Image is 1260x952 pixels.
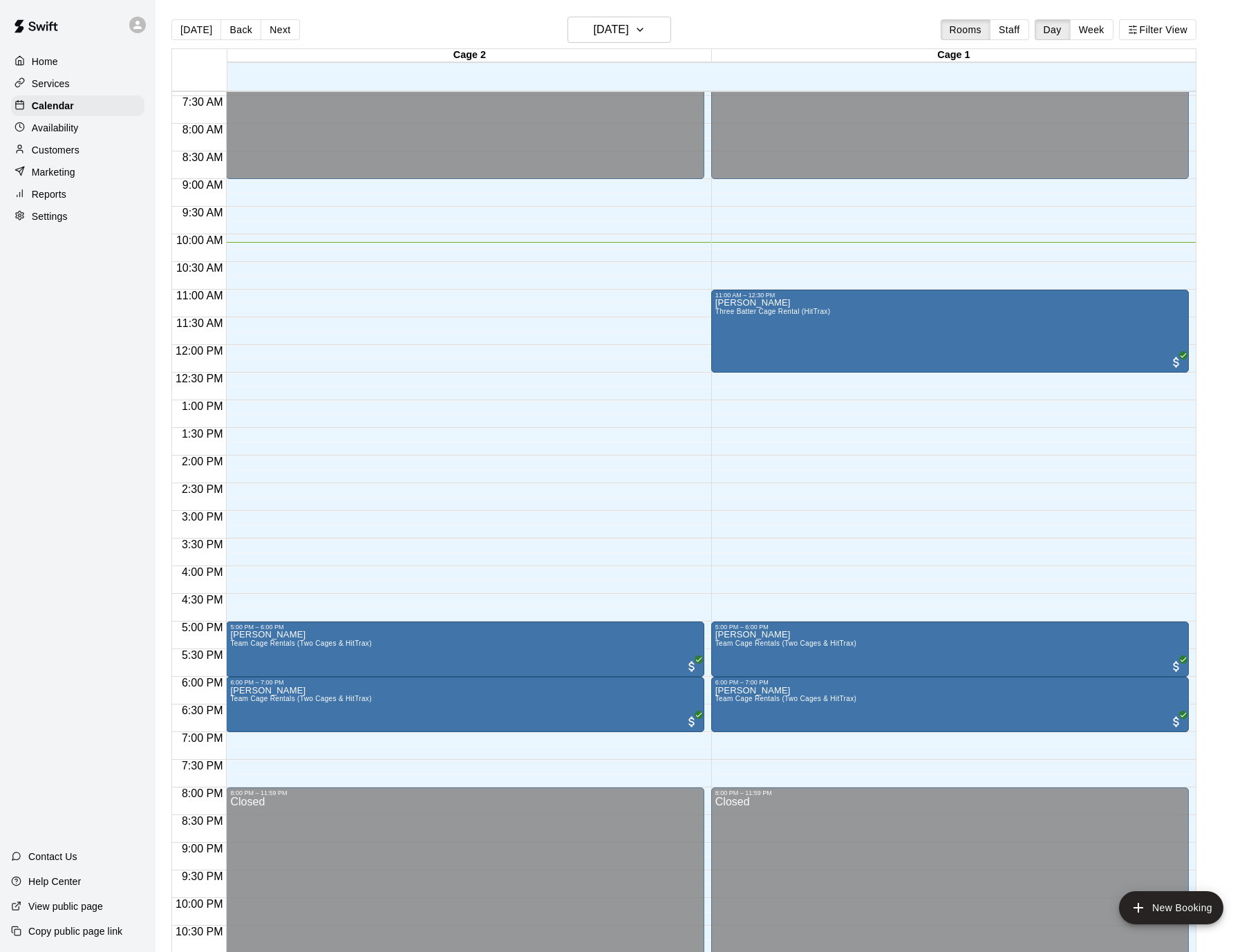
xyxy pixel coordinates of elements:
[990,19,1029,40] button: Staff
[32,187,66,201] p: Reports
[230,695,371,702] span: Team Cage Rentals (Two Cages & HitTrax)
[172,926,226,937] span: 10:30 PM
[230,640,371,647] span: Team Cage Rentals (Two Cages & HitTrax)
[32,121,79,135] p: Availability
[230,624,699,631] div: 5:00 PM – 6:00 PM
[178,511,227,523] span: 3:00 PM
[685,715,699,729] span: All customers have paid
[567,17,671,43] button: [DATE]
[715,640,856,647] span: Team Cage Rentals (Two Cages & HitTrax)
[220,19,261,40] button: Back
[1169,355,1183,369] span: All customers have paid
[179,179,227,191] span: 9:00 AM
[32,55,58,68] p: Home
[28,850,77,864] p: Contact Us
[227,49,711,62] div: Cage 2
[173,234,227,246] span: 10:00 AM
[715,679,1185,686] div: 6:00 PM – 7:00 PM
[178,649,227,661] span: 5:30 PM
[172,898,226,910] span: 10:00 PM
[226,622,704,677] div: 5:00 PM – 6:00 PM: Francis Donahue
[1169,660,1183,673] span: All customers have paid
[1119,891,1223,924] button: add
[712,49,1196,62] div: Cage 1
[178,400,227,412] span: 1:00 PM
[179,207,227,218] span: 9:30 AM
[715,790,1185,796] div: 8:00 PM – 11:59 PM
[32,165,75,179] p: Marketing
[32,143,79,157] p: Customers
[685,660,699,673] span: All customers have paid
[178,760,227,772] span: 7:30 PM
[711,290,1189,373] div: 11:00 AM – 12:30 PM: Ronald Suh
[32,77,70,91] p: Services
[1119,19,1196,40] button: Filter View
[715,292,1185,299] div: 11:00 AM – 12:30 PM
[172,373,226,384] span: 12:30 PM
[11,140,144,160] a: Customers
[173,262,227,274] span: 10:30 AM
[172,345,226,357] span: 12:00 PM
[28,899,103,913] p: View public page
[173,290,227,301] span: 11:00 AM
[179,96,227,108] span: 7:30 AM
[11,206,144,227] a: Settings
[711,677,1189,732] div: 6:00 PM – 7:00 PM: Jaime Biegun
[11,73,144,94] a: Services
[171,19,221,40] button: [DATE]
[179,124,227,136] span: 8:00 AM
[178,732,227,744] span: 7:00 PM
[178,622,227,633] span: 5:00 PM
[178,428,227,440] span: 1:30 PM
[178,539,227,550] span: 3:30 PM
[178,787,227,799] span: 8:00 PM
[1070,19,1113,40] button: Week
[178,843,227,855] span: 9:00 PM
[11,184,144,205] a: Reports
[1035,19,1071,40] button: Day
[178,870,227,882] span: 9:30 PM
[230,679,699,686] div: 6:00 PM – 7:00 PM
[178,815,227,827] span: 8:30 PM
[11,51,144,72] a: Home
[179,151,227,163] span: 8:30 AM
[178,704,227,716] span: 6:30 PM
[32,99,74,113] p: Calendar
[711,622,1189,677] div: 5:00 PM – 6:00 PM: Francis Donahue
[715,624,1185,631] div: 5:00 PM – 6:00 PM
[32,209,68,223] p: Settings
[11,118,144,138] a: Availability
[1169,715,1183,729] span: All customers have paid
[28,924,122,938] p: Copy public page link
[11,162,144,183] a: Marketing
[178,483,227,495] span: 2:30 PM
[178,456,227,467] span: 2:00 PM
[261,19,299,40] button: Next
[178,677,227,689] span: 6:00 PM
[593,20,628,39] h6: [DATE]
[173,317,227,329] span: 11:30 AM
[178,594,227,606] span: 4:30 PM
[715,308,831,315] span: Three Batter Cage Rental (HitTrax)
[941,19,990,40] button: Rooms
[715,695,856,702] span: Team Cage Rentals (Two Cages & HitTrax)
[11,95,144,116] a: Calendar
[28,875,81,888] p: Help Center
[230,790,699,796] div: 8:00 PM – 11:59 PM
[226,677,704,732] div: 6:00 PM – 7:00 PM: Jaime Biegun
[178,566,227,578] span: 4:00 PM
